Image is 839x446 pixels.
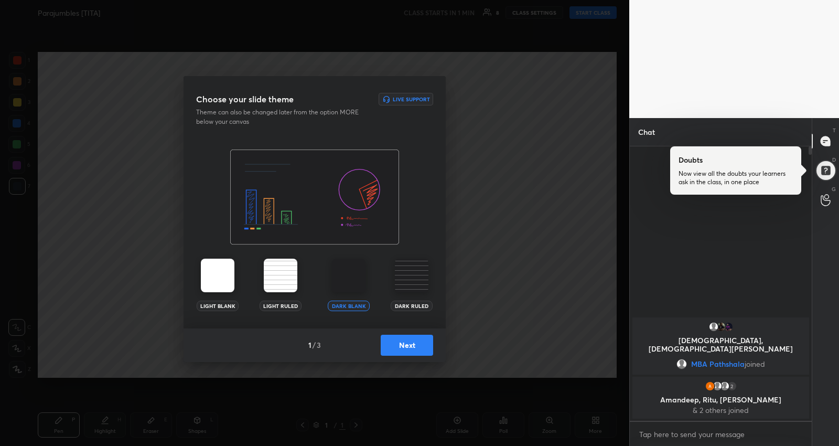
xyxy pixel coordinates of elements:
[264,259,297,292] img: lightRuledTheme.002cd57a.svg
[196,108,366,126] p: Theme can also be changed later from the option MORE below your canvas
[639,336,803,362] p: [DEMOGRAPHIC_DATA], [DEMOGRAPHIC_DATA][PERSON_NAME][DEMOGRAPHIC_DATA]
[630,118,663,146] p: Chat
[752,352,772,362] span: joined
[317,339,321,351] h4: 3
[308,339,311,351] h4: 1
[639,396,803,404] p: Amandeep, Ritu, [PERSON_NAME]
[381,335,433,356] button: Next
[630,315,812,421] div: grid
[395,259,428,292] img: darkRuledTheme.359fb5fd.svg
[716,322,726,332] img: thumbnail.jpg
[201,259,234,292] img: lightTheme.5bb83c5b.svg
[332,259,365,292] img: darkTheme.aa1caeba.svg
[328,301,370,311] div: Dark Blank
[260,301,302,311] div: Light Ruled
[230,150,399,245] img: darkThemeBanner.f801bae7.svg
[833,126,836,134] p: T
[832,185,836,193] p: G
[708,322,719,332] img: default.png
[313,339,316,351] h4: /
[745,360,765,368] span: joined
[691,360,745,368] span: MBA Pathshala
[832,156,836,164] p: D
[705,381,715,391] img: thumbnail.jpg
[197,301,239,311] div: Light Blank
[727,381,737,391] div: 2
[723,322,734,332] img: thumbnail.jpg
[639,406,803,415] p: & 2 others joined
[196,93,294,105] h3: Choose your slide theme
[719,381,730,391] img: default.png
[391,301,433,311] div: Dark Ruled
[393,97,430,102] h6: Live Support
[712,381,723,391] img: default.png
[676,359,687,369] img: default.png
